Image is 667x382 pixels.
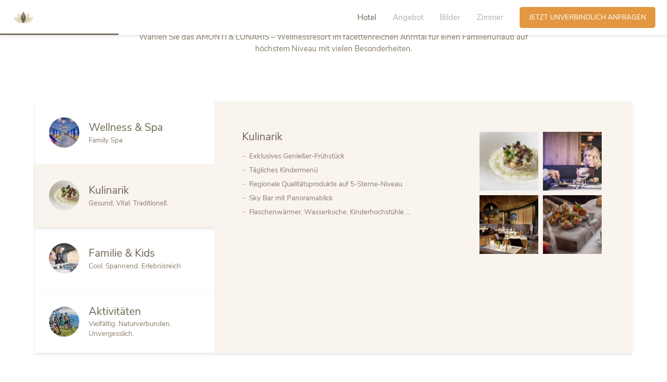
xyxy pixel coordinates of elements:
[242,130,283,144] span: Kulinarik
[477,12,503,23] span: Zimmer
[529,13,646,22] span: Jetzt unverbindlich anfragen
[249,163,461,177] li: Tägliches Kindermenü
[89,261,181,271] span: Cool. Spannend. Erlebnisreich
[9,4,37,32] img: AMONTI & LUNARIS Wellnessresort
[9,14,37,20] a: AMONTI & LUNARIS Wellnessresort
[440,12,460,23] span: Bilder
[89,120,163,135] span: Wellness & Spa
[89,319,171,338] span: Vielfältig. Naturverbunden. Unvergesslich.
[89,304,141,319] span: Aktivitäten
[249,149,461,163] li: Exklusives Genießer-Frühstück
[249,177,461,191] li: Regionale Qualitätsprodukte auf 5-Sterne-Niveau
[357,12,376,23] span: Hotel
[393,12,424,23] span: Angebot
[249,191,461,205] li: Sky Bar mit Panoramablick
[89,246,155,260] span: Familie & Kids
[139,31,528,55] p: Wählen Sie das AMONTI & LUNARIS – Wellnessresort im facettenreichen Ahrntal für einen Familienurl...
[89,198,168,208] span: Gesund. Vital. Traditionell.
[89,183,129,198] span: Kulinarik
[249,205,461,219] li: Flaschenwärmer, Wasserkoche, Kinderhochstühle …
[89,136,123,145] span: Family Spa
